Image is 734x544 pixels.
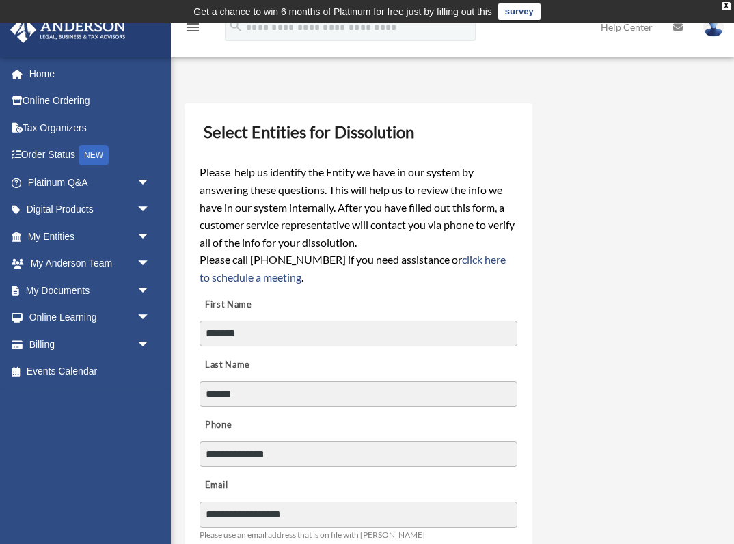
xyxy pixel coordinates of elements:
[10,196,171,223] a: Digital Productsarrow_drop_down
[200,355,336,375] label: Last Name
[193,3,492,20] div: Get a chance to win 6 months of Platinum for free just by filling out this
[10,141,171,169] a: Order StatusNEW
[137,304,164,332] span: arrow_drop_down
[137,331,164,359] span: arrow_drop_down
[722,2,731,10] div: close
[10,114,171,141] a: Tax Organizers
[10,60,171,87] a: Home
[137,223,164,251] span: arrow_drop_down
[200,165,515,248] span: Please help us identify the Entity we have in our system by answering these questions. This will ...
[137,196,164,224] span: arrow_drop_down
[10,169,171,196] a: Platinum Q&Aarrow_drop_down
[228,18,243,33] i: search
[200,476,336,495] label: Email
[703,17,724,37] img: User Pic
[137,277,164,305] span: arrow_drop_down
[185,24,201,36] a: menu
[200,530,425,540] span: Please use an email address that is on file with [PERSON_NAME]
[10,223,171,250] a: My Entitiesarrow_drop_down
[137,169,164,197] span: arrow_drop_down
[79,145,109,165] div: NEW
[137,250,164,278] span: arrow_drop_down
[200,253,506,284] a: click here to schedule a meeting
[10,250,171,277] a: My Anderson Teamarrow_drop_down
[6,16,130,43] img: Anderson Advisors Platinum Portal
[198,118,519,146] h3: Select Entities for Dissolution
[10,87,171,115] a: Online Ordering
[200,416,336,435] label: Phone
[10,277,171,304] a: My Documentsarrow_drop_down
[185,19,201,36] i: menu
[200,253,506,284] span: Please call [PHONE_NUMBER] if you need assistance or .
[498,3,541,20] a: survey
[200,295,336,314] label: First Name
[10,304,171,331] a: Online Learningarrow_drop_down
[10,358,171,385] a: Events Calendar
[10,331,171,358] a: Billingarrow_drop_down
